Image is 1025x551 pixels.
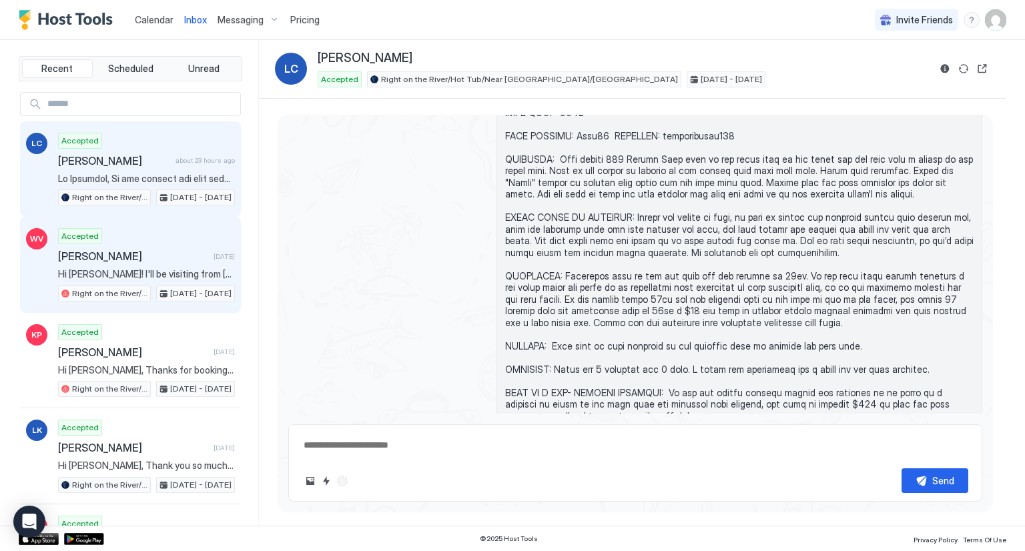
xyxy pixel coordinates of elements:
a: Terms Of Use [963,532,1006,546]
span: Right on the River/Hot Tub/Near [GEOGRAPHIC_DATA]/[GEOGRAPHIC_DATA] [72,383,147,395]
span: Accepted [61,518,99,530]
a: Privacy Policy [914,532,958,546]
button: Sync reservation [956,61,972,77]
span: [PERSON_NAME] [58,346,208,359]
button: Quick reply [318,473,334,489]
span: Hi [PERSON_NAME]! I'll be visiting from [GEOGRAPHIC_DATA]. My son requested to go hiking on the G... [58,268,235,280]
span: LC [31,137,42,149]
span: Scheduled [108,63,153,75]
span: KP [31,329,42,341]
span: [PERSON_NAME] [58,154,170,167]
span: [PERSON_NAME] [58,249,208,263]
span: [DATE] - [DATE] [170,383,232,395]
span: WV [30,233,43,245]
span: Right on the River/Hot Tub/Near [GEOGRAPHIC_DATA]/[GEOGRAPHIC_DATA] [72,288,147,300]
span: about 23 hours ago [176,156,235,165]
button: Open reservation [974,61,990,77]
span: Unread [188,63,220,75]
div: Send [932,474,954,488]
span: Pricing [290,14,320,26]
span: [DATE] - [DATE] [170,288,232,300]
span: Hi [PERSON_NAME], Thanks for booking our cabin, Right on the River! I’ll send you everything you ... [58,364,235,376]
div: tab-group [19,56,242,81]
a: Calendar [135,13,174,27]
a: Inbox [184,13,207,27]
span: Accepted [61,230,99,242]
span: Calendar [135,14,174,25]
button: Upload image [302,473,318,489]
div: User profile [985,9,1006,31]
div: menu [964,12,980,28]
span: [PERSON_NAME] [58,441,208,454]
span: LC [284,61,298,77]
span: Terms Of Use [963,536,1006,544]
a: Google Play Store [64,533,104,545]
span: Right on the River/Hot Tub/Near [GEOGRAPHIC_DATA]/[GEOGRAPHIC_DATA] [72,191,147,203]
span: LK [32,424,42,436]
span: [DATE] [214,252,235,261]
div: Open Intercom Messenger [13,506,45,538]
button: Scheduled [95,59,166,78]
button: Send [902,468,968,493]
span: [PERSON_NAME] [318,51,412,66]
a: Host Tools Logo [19,10,119,30]
button: Unread [168,59,239,78]
span: Recent [41,63,73,75]
span: Lo Ipsumdol, Si ame consect adi elit seddoeiu tempori ut Labor et dol Magna al Enimadm! Veni'q no... [58,173,235,185]
span: [DATE] - [DATE] [170,191,232,203]
input: Input Field [42,93,240,115]
span: [DATE] [214,444,235,452]
span: Messaging [218,14,264,26]
span: Hi [PERSON_NAME], Thank you so much for choosing to stay at our cabin while in [GEOGRAPHIC_DATA].... [58,460,235,472]
button: Reservation information [937,61,953,77]
span: Invite Friends [896,14,953,26]
span: [DATE] - [DATE] [701,73,762,85]
a: App Store [19,533,59,545]
span: Accepted [61,135,99,147]
span: Accepted [321,73,358,85]
span: Accepted [61,422,99,434]
span: Right on the River/Hot Tub/Near [GEOGRAPHIC_DATA]/[GEOGRAPHIC_DATA] [72,479,147,491]
span: Right on the River/Hot Tub/Near [GEOGRAPHIC_DATA]/[GEOGRAPHIC_DATA] [381,73,678,85]
span: Inbox [184,14,207,25]
span: [DATE] [214,348,235,356]
span: Privacy Policy [914,536,958,544]
button: Recent [22,59,93,78]
span: Accepted [61,326,99,338]
span: © 2025 Host Tools [480,534,538,543]
span: [DATE] - [DATE] [170,479,232,491]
